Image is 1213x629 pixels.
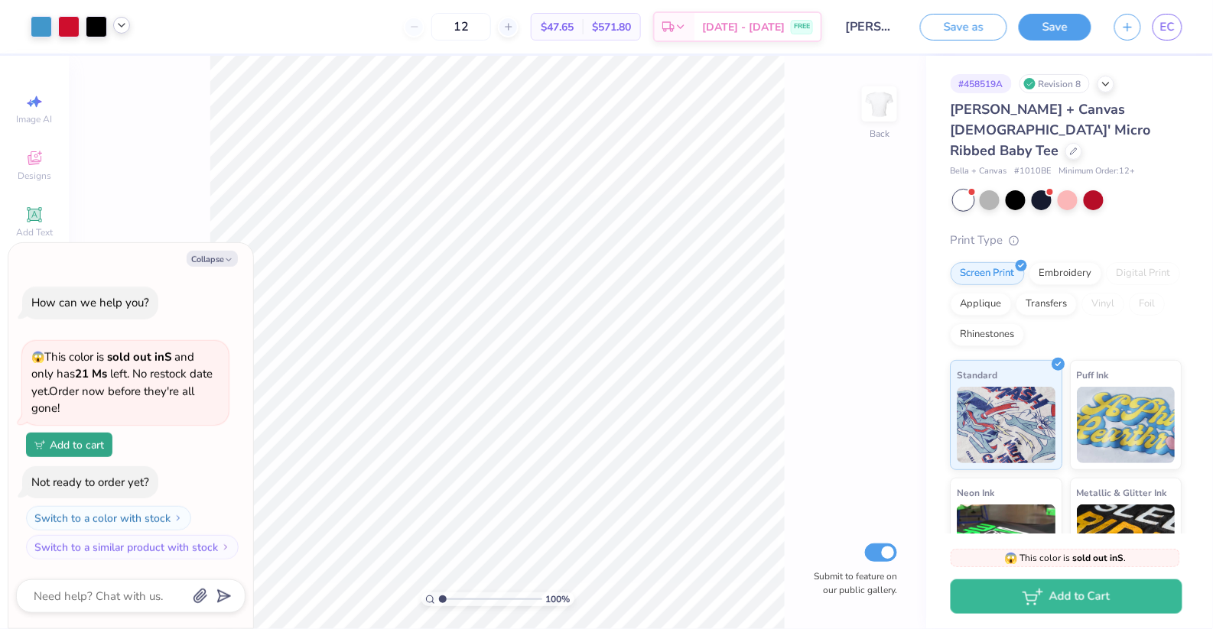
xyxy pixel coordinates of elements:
[958,485,995,501] span: Neon Ink
[26,433,112,457] button: Add to cart
[951,579,1182,614] button: Add to Cart
[951,232,1182,249] div: Print Type
[592,19,631,35] span: $571.80
[1016,293,1078,316] div: Transfers
[1078,504,1176,581] img: Metallic & Glitter Ink
[1059,165,1136,178] span: Minimum Order: 12 +
[1078,485,1168,501] span: Metallic & Glitter Ink
[34,440,45,449] img: Add to cart
[1015,165,1052,178] span: # 1010BE
[107,349,171,365] strong: sold out in S
[1019,14,1091,41] button: Save
[951,100,1151,160] span: [PERSON_NAME] + Canvas [DEMOGRAPHIC_DATA]' Micro Ribbed Baby Tee
[1160,18,1175,36] span: EC
[431,13,491,41] input: – –
[31,350,44,365] span: 😱
[31,349,213,417] span: This color is and only has left . No restock date yet. Order now before they're all gone!
[1130,293,1166,316] div: Foil
[870,127,889,141] div: Back
[174,514,183,523] img: Switch to a color with stock
[834,11,909,42] input: Untitled Design
[864,89,895,119] img: Back
[187,251,238,267] button: Collapse
[920,14,1007,41] button: Save as
[794,21,810,32] span: FREE
[951,293,1012,316] div: Applique
[1005,551,1018,566] span: 😱
[26,535,239,559] button: Switch to a similar product with stock
[951,74,1012,93] div: # 458519A
[1073,552,1124,564] strong: sold out in S
[541,19,574,35] span: $47.65
[951,262,1025,285] div: Screen Print
[958,387,1056,463] img: Standard
[75,366,107,381] strong: 21 Ms
[17,113,53,125] span: Image AI
[16,226,53,238] span: Add Text
[221,543,230,552] img: Switch to a similar product with stock
[1153,14,1182,41] a: EC
[1005,551,1127,565] span: This color is .
[31,295,149,310] div: How can we help you?
[1020,74,1090,93] div: Revision 8
[805,569,897,597] label: Submit to feature on our public gallery.
[1107,262,1181,285] div: Digital Print
[702,19,785,35] span: [DATE] - [DATE]
[26,506,191,530] button: Switch to a color with stock
[1078,387,1176,463] img: Puff Ink
[1082,293,1125,316] div: Vinyl
[1029,262,1102,285] div: Embroidery
[18,170,51,182] span: Designs
[1078,367,1110,383] span: Puff Ink
[951,323,1025,346] div: Rhinestones
[31,475,149,490] div: Not ready to order yet?
[546,592,571,606] span: 100 %
[958,367,998,383] span: Standard
[951,165,1007,178] span: Bella + Canvas
[958,504,1056,581] img: Neon Ink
